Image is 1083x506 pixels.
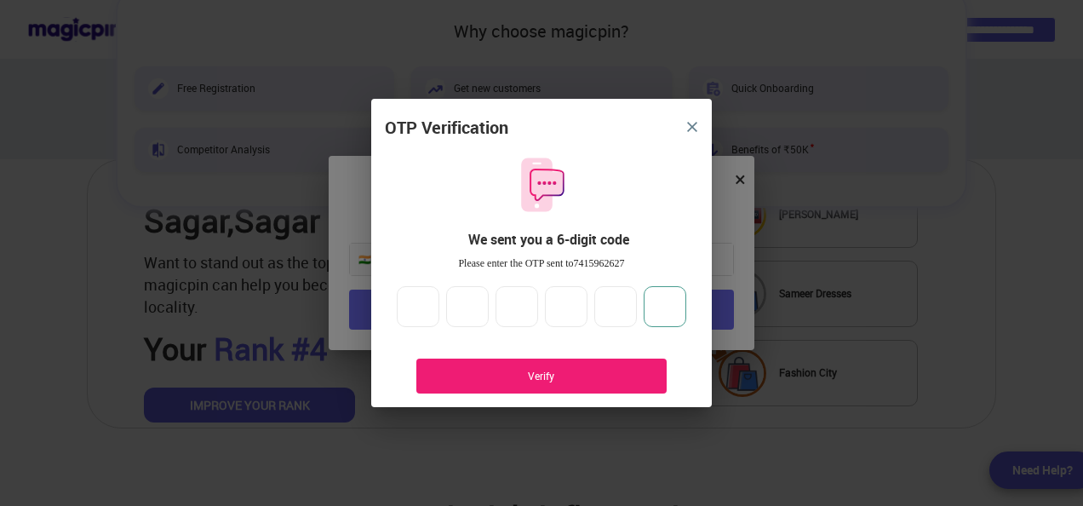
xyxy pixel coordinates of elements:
[513,156,570,214] img: otpMessageIcon.11fa9bf9.svg
[687,122,697,132] img: 8zTxi7IzMsfkYqyYgBgfvSHvmzQA9juT1O3mhMgBDT8p5s20zMZ2JbefE1IEBlkXHwa7wAFxGwdILBLhkAAAAASUVORK5CYII=
[385,116,508,141] div: OTP Verification
[398,230,698,250] div: We sent you a 6-digit code
[442,369,641,383] div: Verify
[385,256,698,271] div: Please enter the OTP sent to 7415962627
[677,112,708,142] button: close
